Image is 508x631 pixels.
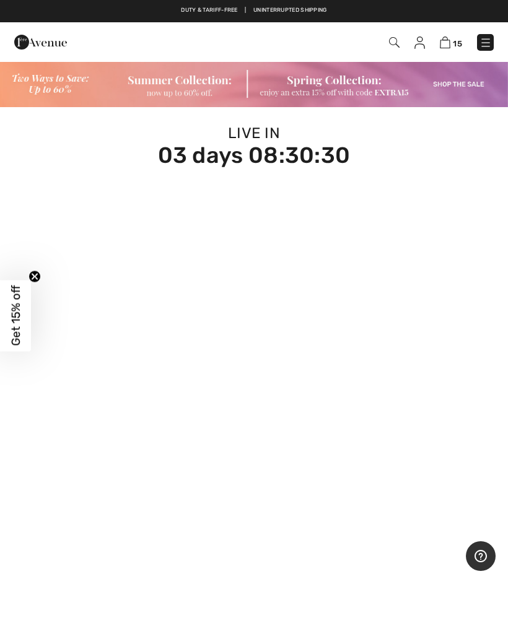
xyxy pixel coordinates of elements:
img: Menu [480,37,492,49]
a: Duty & tariff-free | Uninterrupted shipping [181,7,326,13]
a: 15 [440,35,462,50]
a: 1ère Avenue [14,35,67,47]
img: Shopping Bag [440,37,450,48]
img: Search [389,37,400,48]
span: Live In [228,124,280,142]
span: Get 15% off [9,285,23,346]
img: My Info [414,37,425,49]
div: 03 days 08:30:30 [15,144,493,167]
button: Close teaser [28,270,41,282]
img: 1ère Avenue [14,30,67,54]
iframe: Opens a widget where you can find more information [466,541,496,572]
span: 15 [453,39,462,48]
